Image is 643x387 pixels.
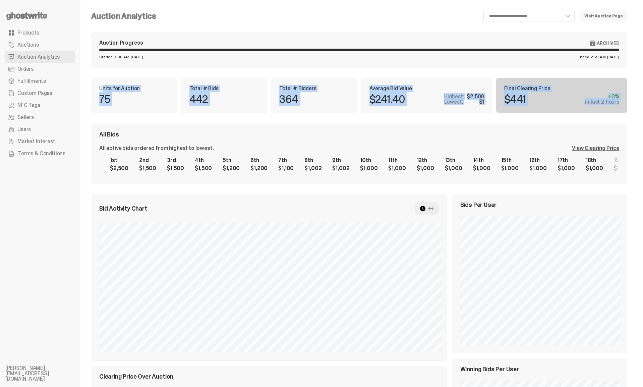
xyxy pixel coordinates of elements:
div: 1st [110,158,128,163]
a: NFC Tags [5,99,75,111]
span: Winning Bids Per User [460,366,519,372]
span: All Bids [99,131,119,137]
div: $1,200 [223,166,240,171]
a: Custom Pages [5,87,75,99]
a: Sellers [5,111,75,123]
p: Units for Auction [99,86,169,91]
a: Terms & Conditions [5,148,75,160]
div: 19th [614,158,626,163]
div: $1,002 [332,166,349,171]
span: Market Interest [17,139,55,144]
div: $1,200 [250,166,268,171]
div: $1,000 [445,166,462,171]
span: Users [17,127,31,132]
span: [DATE] [607,55,619,59]
div: $1,500 [195,166,212,171]
p: 442 [189,94,208,105]
div: View Clearing Price [572,146,619,151]
div: 7th [278,158,294,163]
div: $1,000 [417,166,434,171]
div: $1,000 [586,166,603,171]
div: $2,500 [110,166,128,171]
div: 18th [586,158,603,163]
div: $1,000 [360,166,377,171]
div: $1,000 [558,166,575,171]
div: $2,500 [467,94,484,99]
div: $901 [614,166,626,171]
span: Started 9:00 AM [99,55,129,59]
div: 10th [360,158,377,163]
span: Bids Per User [460,202,497,208]
span: Ended 2:59 AM [578,55,605,59]
div: $1,000 [501,166,519,171]
p: Lowest: [444,99,463,105]
a: Products [5,27,75,39]
div: Auction Progress [99,40,143,46]
p: Total # Bids [189,86,259,91]
p: $441 [504,94,526,105]
a: Users [5,123,75,135]
a: Auction Analytics [5,51,75,63]
span: Sellers [17,115,34,120]
div: 5th [223,158,240,163]
p: 75 [99,94,110,105]
span: Custom Pages [17,91,52,96]
div: $1 [479,99,484,105]
div: $1,500 [139,166,156,171]
div: $1,000 [473,166,490,171]
a: Market Interest [5,135,75,148]
div: 3rd [167,158,184,163]
a: Visit Auction Page [580,11,627,21]
div: in last 2 hours [585,99,619,105]
span: Terms & Conditions [17,151,65,156]
p: Average Bid Value [369,86,484,91]
p: Total # Bidders [279,86,349,91]
span: Products [17,30,39,36]
div: $1,500 [167,166,184,171]
div: All active bids ordered from highest to lowest. [99,146,214,151]
div: 15th [501,158,519,163]
p: 364 [279,94,298,105]
p: Highest: [444,94,464,99]
div: 8th [304,158,321,163]
h4: Auction Analytics [91,12,156,20]
div: 16th [529,158,547,163]
div: $1,000 [388,166,406,171]
span: [DATE] [131,55,143,59]
div: 2nd [139,158,156,163]
div: 6th [250,158,268,163]
div: $1,002 [304,166,321,171]
li: [PERSON_NAME][EMAIL_ADDRESS][DOMAIN_NAME] [5,366,86,382]
div: 13th [445,158,462,163]
span: Orders [17,66,34,72]
a: Auctions [5,39,75,51]
span: NFC Tags [17,103,40,108]
div: $1,000 [529,166,547,171]
span: Archived [597,41,619,46]
div: 12th [417,158,434,163]
span: Auctions [17,42,39,48]
span: Auction Analytics [17,54,60,60]
div: 9th [332,158,349,163]
a: Orders [5,63,75,75]
div: 11th [388,158,406,163]
p: $241.40 [369,94,405,105]
div: $1,100 [278,166,294,171]
a: Fulfillments [5,75,75,87]
div: 17th [558,158,575,163]
p: Final Clearing Price [504,86,619,91]
div: 4th [195,158,212,163]
span: Clearing Price Over Auction [99,374,173,380]
span: Fulfillments [17,78,46,84]
span: Bid Activity Chart [99,206,147,212]
div: 14th [473,158,490,163]
div: +0% [585,94,619,99]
